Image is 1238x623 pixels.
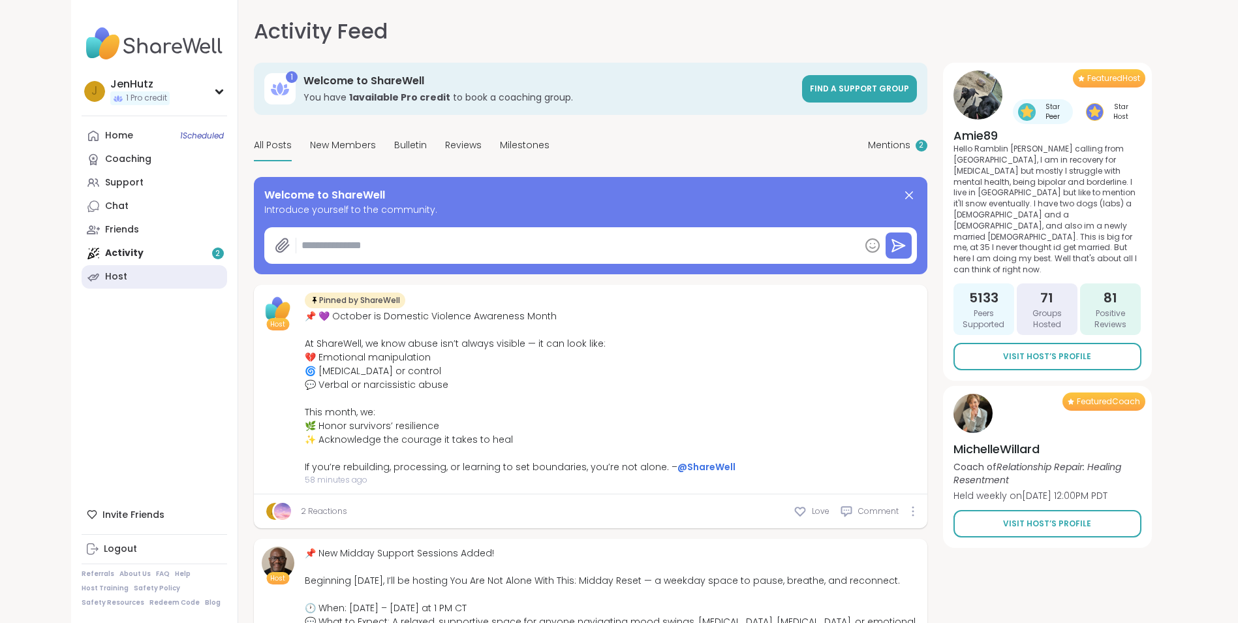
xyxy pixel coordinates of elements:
[953,144,1141,276] p: Hello Ramblin [PERSON_NAME] calling from [GEOGRAPHIC_DATA], I am in recovery for [MEDICAL_DATA] b...
[82,195,227,218] a: Chat
[262,547,294,579] img: JonathanT
[82,598,144,607] a: Safety Resources
[105,153,151,166] div: Coaching
[953,127,1141,144] h4: Amie89
[1018,103,1036,121] img: Star Peer
[82,218,227,242] a: Friends
[394,138,427,152] span: Bulletin
[305,310,735,474] div: 📌 💜 October is Domestic Violence Awareness Month At ShareWell, we know abuse isn’t always visible...
[953,489,1141,502] p: Held weekly on [DATE] 12:00PM PDT
[274,503,291,520] img: CharIotte
[105,200,129,213] div: Chat
[303,74,794,88] h3: Welcome to ShareWell
[953,441,1141,457] h4: MichelleWillard
[868,138,910,152] span: Mentions
[953,460,1141,487] p: Coach of
[303,91,794,104] h3: You have to book a coaching group.
[205,598,221,607] a: Blog
[271,503,278,520] span: A
[82,124,227,148] a: Home1Scheduled
[104,543,137,556] div: Logout
[91,83,97,100] span: J
[1003,518,1091,530] span: Visit Host’s Profile
[953,394,993,433] img: MichelleWillard
[1106,102,1136,121] span: Star Host
[953,71,1002,120] img: Amie89
[969,289,998,307] span: 5133
[919,140,923,151] span: 2
[82,569,114,579] a: Referrals
[175,569,191,579] a: Help
[134,584,180,593] a: Safety Policy
[810,83,909,94] span: Find a support group
[156,569,170,579] a: FAQ
[119,569,151,579] a: About Us
[82,503,227,526] div: Invite Friends
[305,293,405,308] div: Pinned by ShareWell
[82,584,129,593] a: Host Training
[802,75,917,103] a: Find a support group
[1077,396,1140,407] span: Featured Coach
[1104,289,1117,307] span: 81
[858,505,899,517] span: Comment
[82,21,227,67] img: ShareWell Nav Logo
[1038,102,1068,121] span: Star Peer
[286,71,298,83] div: 1
[264,203,917,217] span: Introduce yourself to the community.
[1086,103,1104,121] img: Star Host
[677,460,735,473] a: @ShareWell
[1085,308,1136,330] span: Positive Reviews
[1040,289,1053,307] span: 71
[105,129,133,142] div: Home
[105,223,139,236] div: Friends
[264,187,385,203] span: Welcome to ShareWell
[110,77,170,91] div: JenHutz
[82,265,227,289] a: Host
[1022,308,1072,330] span: Groups Hosted
[1087,73,1140,84] span: Featured Host
[953,510,1141,537] a: Visit Host’s Profile
[812,505,829,517] span: Love
[953,460,1121,487] i: Relationship Repair: Healing Resentment
[180,131,224,141] span: 1 Scheduled
[500,138,549,152] span: Milestones
[82,171,227,195] a: Support
[270,573,285,583] span: Host
[126,93,167,104] span: 1 Pro credit
[262,293,294,325] img: ShareWell
[310,138,376,152] span: New Members
[105,176,144,189] div: Support
[1003,351,1091,362] span: Visit Host’s Profile
[254,138,292,152] span: All Posts
[301,505,347,517] a: 2 Reactions
[82,537,227,561] a: Logout
[270,319,285,329] span: Host
[959,308,1009,330] span: Peers Supported
[254,16,388,47] h1: Activity Feed
[105,270,127,283] div: Host
[953,343,1141,370] a: Visit Host’s Profile
[82,148,227,171] a: Coaching
[305,474,735,486] span: 58 minutes ago
[445,138,482,152] span: Reviews
[149,598,200,607] a: Redeem Code
[349,91,450,104] b: 1 available Pro credit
